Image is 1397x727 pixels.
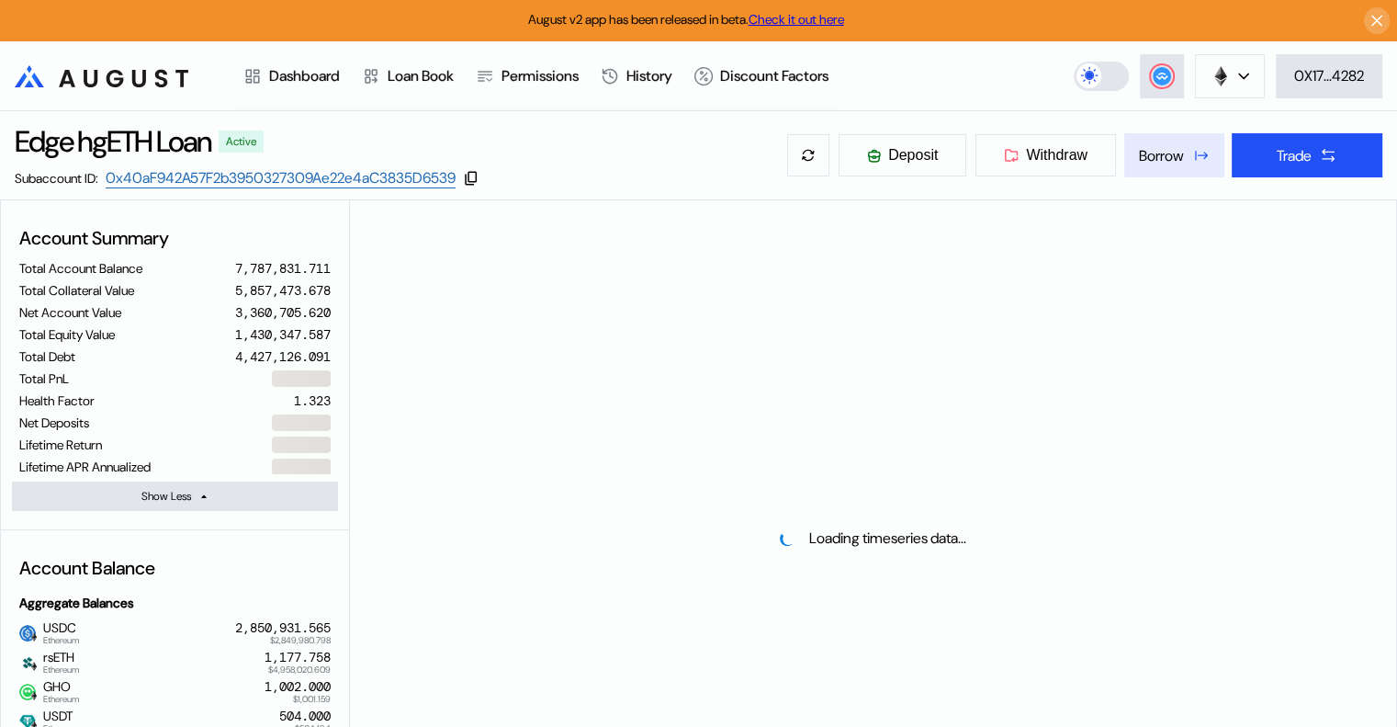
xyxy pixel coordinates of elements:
[43,636,79,645] span: Ethereum
[888,147,938,164] span: Deposit
[29,632,39,642] img: svg+xml,%3c
[1026,147,1087,164] span: Withdraw
[1139,146,1184,165] div: Borrow
[106,168,456,188] a: 0x40aF942A57F2b3950327309Ae22e4aC3835D6539
[19,304,121,321] div: Net Account Value
[809,528,966,548] div: Loading timeseries data...
[15,170,98,187] div: Subaccount ID:
[626,66,672,85] div: History
[683,42,839,110] a: Discount Factors
[720,66,828,85] div: Discount Factors
[779,529,796,547] img: pending
[29,662,39,671] img: svg+xml,%3c
[19,326,115,343] div: Total Equity Value
[36,679,79,703] span: GHO
[15,122,211,161] div: Edge hgETH Loan
[43,695,79,704] span: Ethereum
[226,135,256,148] div: Active
[19,282,134,299] div: Total Collateral Value
[528,11,844,28] span: August v2 app has been released in beta.
[232,42,351,110] a: Dashboard
[235,348,331,365] div: 4,427,126.091
[19,415,89,431] div: Net Deposits
[19,654,36,671] img: Icon___Dark.png
[19,260,142,277] div: Total Account Balance
[235,260,331,277] div: 7,787,831.711
[351,42,465,110] a: Loan Book
[19,392,95,409] div: Health Factor
[43,665,79,675] span: Ethereum
[269,66,340,85] div: Dashboard
[265,650,331,665] div: 1,177.758
[235,282,331,299] div: 5,857,473.678
[1294,66,1364,85] div: 0X17...4282
[19,684,36,700] img: gho-token-logo.png
[590,42,683,110] a: History
[12,587,338,619] div: Aggregate Balances
[141,489,191,504] div: Show Less
[235,620,331,636] div: 2,850,931.565
[19,459,151,475] div: Lifetime APR Annualized
[1195,54,1265,98] button: chain logo
[12,549,338,587] div: Account Balance
[293,695,331,704] span: $1,001.159
[36,650,79,674] span: rsETH
[12,482,338,511] button: Show Less
[268,665,331,675] span: $4,958,020.609
[749,11,844,28] a: Check it out here
[19,437,102,453] div: Lifetime Return
[465,42,590,110] a: Permissions
[19,370,69,387] div: Total PnL
[1211,66,1231,86] img: chain logo
[1276,54,1382,98] button: 0X17...4282
[12,219,338,257] div: Account Summary
[279,709,331,724] div: 504.000
[235,326,331,343] div: 1,430,347.587
[1232,133,1382,177] button: Trade
[19,348,75,365] div: Total Debt
[19,625,36,642] img: usdc.png
[1277,146,1312,165] div: Trade
[36,620,79,644] span: USDC
[235,304,331,321] div: 3,360,705.620
[501,66,579,85] div: Permissions
[838,133,967,177] button: Deposit
[1124,133,1224,177] button: Borrow
[265,679,331,695] div: 1,002.000
[294,392,331,409] div: 1.323
[270,636,331,645] span: $2,849,980.798
[975,133,1117,177] button: Withdraw
[29,691,39,700] img: svg+xml,%3c
[388,66,454,85] div: Loan Book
